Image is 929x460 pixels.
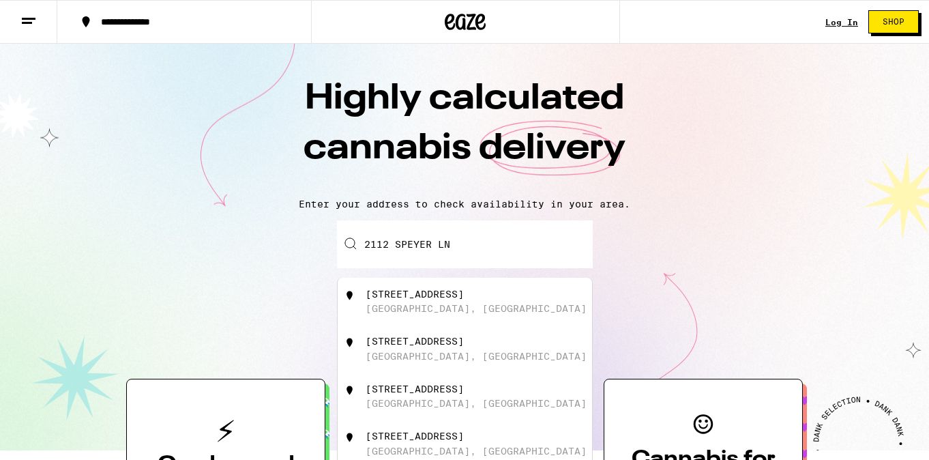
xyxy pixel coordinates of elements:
[366,351,587,362] div: [GEOGRAPHIC_DATA], [GEOGRAPHIC_DATA]
[226,74,703,188] h1: Highly calculated cannabis delivery
[8,10,98,20] span: Hi. Need any help?
[366,289,464,300] div: [STREET_ADDRESS]
[337,220,593,268] input: Enter your delivery address
[366,336,464,347] div: [STREET_ADDRESS]
[366,446,587,457] div: [GEOGRAPHIC_DATA], [GEOGRAPHIC_DATA]
[14,199,915,210] p: Enter your address to check availability in your area.
[883,18,904,26] span: Shop
[343,384,357,397] img: 2112 Speyer Court
[343,289,357,302] img: 2112 Speyer Ln
[366,431,464,442] div: [STREET_ADDRESS]
[366,398,587,409] div: [GEOGRAPHIC_DATA], [GEOGRAPHIC_DATA]
[366,303,587,314] div: [GEOGRAPHIC_DATA], [GEOGRAPHIC_DATA]
[343,431,357,444] img: 2112 Speyer Avenue
[858,10,929,33] a: Shop
[366,384,464,394] div: [STREET_ADDRESS]
[343,336,357,349] img: 2112 Speyer Road
[868,10,919,33] button: Shop
[825,18,858,27] a: Log In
